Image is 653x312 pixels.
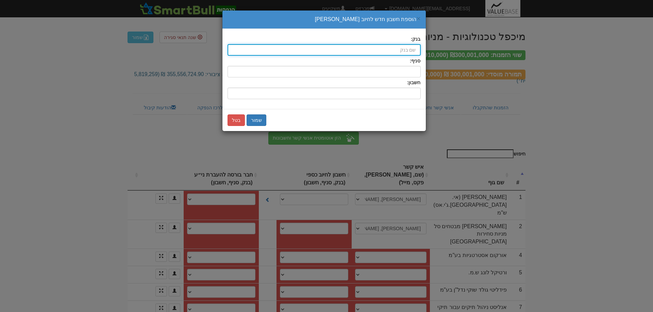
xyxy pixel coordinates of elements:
[228,114,245,126] button: בטל
[416,15,420,22] button: ×
[410,57,421,64] label: סניף:
[247,114,266,126] button: שמור
[407,79,421,86] label: חשבון:
[228,44,421,56] input: שם בנק
[411,36,421,42] label: בנק:
[315,16,416,23] div: הוספת חשבון חדש לחיוב [PERSON_NAME]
